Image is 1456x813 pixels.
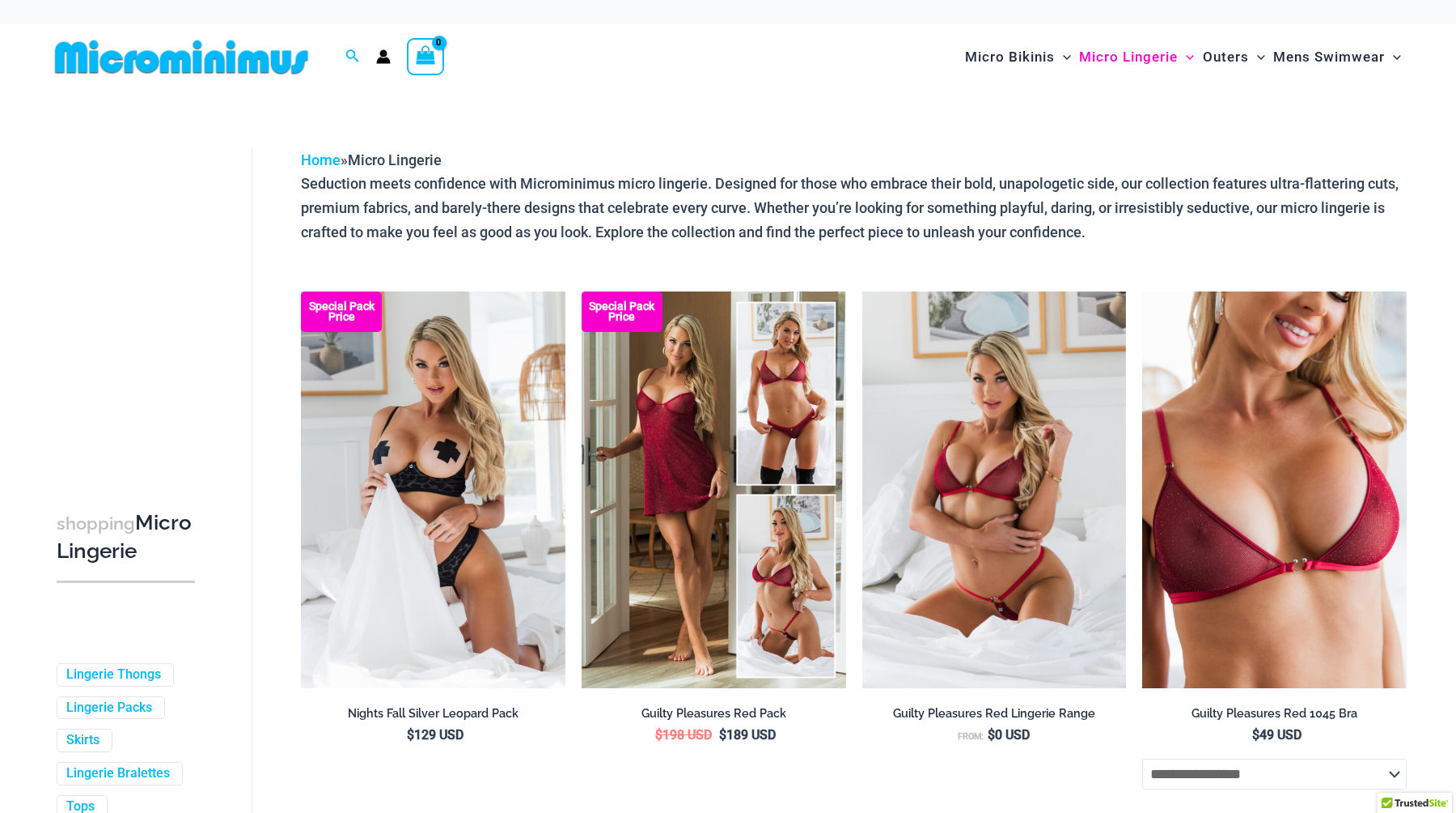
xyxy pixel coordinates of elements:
span: $ [655,727,662,743]
a: View Shopping Cart, empty [407,38,444,75]
b: Special Pack Price [582,301,662,322]
h2: Guilty Pleasures Red 1045 Bra [1142,706,1407,721]
a: Micro LingerieMenu ToggleMenu Toggle [1075,32,1198,82]
a: Guilty Pleasures Red 1045 Bra 01Guilty Pleasures Red 1045 Bra 02Guilty Pleasures Red 1045 Bra 02 [1142,292,1407,688]
a: Lingerie Bralettes [66,765,170,782]
span: Mens Swimwear [1273,36,1385,78]
a: Micro BikinisMenu ToggleMenu Toggle [961,32,1075,82]
img: Guilty Pleasures Red Collection Pack F [582,292,846,688]
span: Menu Toggle [1385,36,1401,78]
a: Lingerie Thongs [66,666,161,683]
span: From: [958,731,984,742]
span: $ [719,727,726,743]
a: Skirts [66,732,99,749]
iframe: TrustedSite Certified [57,135,202,459]
span: Outers [1203,36,1249,78]
a: Guilty Pleasures Red Collection Pack F Guilty Pleasures Red Collection Pack BGuilty Pleasures Red... [582,292,846,688]
img: MM SHOP LOGO FLAT [49,39,315,75]
bdi: 0 USD [988,727,1030,743]
span: Micro Lingerie [348,151,442,168]
a: Lingerie Packs [66,700,152,717]
img: Guilty Pleasures Red 1045 Bra 01 [1142,292,1407,688]
a: Mens SwimwearMenu ToggleMenu Toggle [1269,32,1405,82]
a: Guilty Pleasures Red Lingerie Range [862,706,1127,727]
a: Guilty Pleasures Red 1045 Bra 689 Micro 05Guilty Pleasures Red 1045 Bra 689 Micro 06Guilty Pleasu... [862,292,1127,688]
b: Special Pack Price [301,301,382,322]
span: Micro Bikinis [965,36,1055,78]
img: Nights Fall Silver Leopard 1036 Bra 6046 Thong 09v2 [301,292,565,688]
a: Search icon link [345,47,360,67]
nav: Site Navigation [959,30,1407,84]
span: shopping [57,513,135,534]
a: OutersMenu ToggleMenu Toggle [1199,32,1269,82]
span: $ [407,727,414,743]
bdi: 129 USD [407,727,463,743]
a: Account icon link [376,49,391,64]
span: Menu Toggle [1178,36,1194,78]
a: Nights Fall Silver Leopard Pack [301,706,565,727]
h2: Guilty Pleasures Red Pack [582,706,846,721]
bdi: 198 USD [655,727,712,743]
span: Menu Toggle [1055,36,1071,78]
p: Seduction meets confidence with Microminimus micro lingerie. Designed for those who embrace their... [301,172,1407,244]
span: Menu Toggle [1249,36,1265,78]
bdi: 189 USD [719,727,776,743]
a: Nights Fall Silver Leopard 1036 Bra 6046 Thong 09v2 Nights Fall Silver Leopard 1036 Bra 6046 Thon... [301,292,565,688]
a: Home [301,151,341,168]
h3: Micro Lingerie [57,509,195,565]
a: Guilty Pleasures Red Pack [582,706,846,727]
span: Micro Lingerie [1079,36,1178,78]
h2: Nights Fall Silver Leopard Pack [301,706,565,721]
span: $ [1252,727,1259,743]
span: $ [988,727,995,743]
span: » [301,151,442,168]
bdi: 49 USD [1252,727,1302,743]
img: Guilty Pleasures Red 1045 Bra 689 Micro 05 [862,292,1127,688]
h2: Guilty Pleasures Red Lingerie Range [862,706,1127,721]
a: Guilty Pleasures Red 1045 Bra [1142,706,1407,727]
